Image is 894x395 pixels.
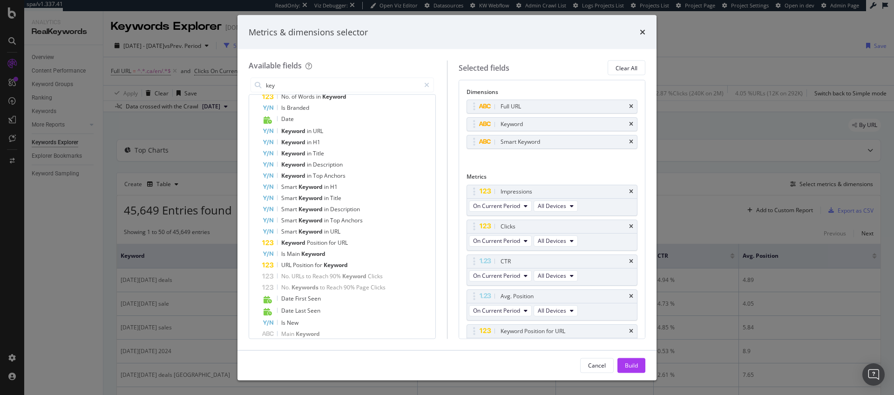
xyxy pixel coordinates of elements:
span: in [307,172,313,180]
span: Keyword [301,250,325,258]
span: H1 [313,138,320,146]
div: modal [237,15,657,380]
span: Description [330,205,360,213]
span: in [324,205,330,213]
span: Date [281,307,295,315]
div: times [640,26,645,38]
span: Is [281,319,287,327]
span: in [324,194,330,202]
div: Keywordtimes [467,117,638,131]
div: Smart Keyword [501,137,540,147]
span: On Current Period [473,202,520,210]
span: URLs [291,272,306,280]
button: All Devices [534,305,578,316]
div: Available fields [249,60,302,71]
span: URL [313,127,323,135]
div: times [629,223,633,229]
div: CTR [501,256,511,266]
button: On Current Period [469,305,532,316]
div: Metrics [467,173,638,184]
span: for [329,239,338,247]
div: times [629,139,633,145]
div: CTRtimesOn Current PeriodAll Devices [467,254,638,285]
span: Keyword [281,239,307,247]
div: times [629,293,633,299]
button: Clear All [608,60,645,75]
span: in [307,127,313,135]
span: Keyword [281,127,307,135]
span: Last [295,307,307,315]
span: of [291,93,298,100]
div: Keyword Position for URL [501,326,565,335]
button: Cancel [580,358,614,373]
div: times [629,121,633,127]
div: Clicks [501,221,515,231]
span: Main [287,250,301,258]
span: Smart [281,194,298,202]
span: Clicks [371,283,386,291]
span: H1 [330,183,338,191]
button: All Devices [534,235,578,246]
span: URL [330,228,340,235]
div: Metrics & dimensions selector [249,26,368,38]
div: Avg. Position [501,291,534,301]
span: On Current Period [473,307,520,315]
div: Dimensions [467,88,638,100]
span: Smart [281,228,298,235]
span: All Devices [538,272,566,280]
span: Keyword [322,93,346,100]
span: New [287,319,298,327]
span: Keyword [281,149,307,157]
div: Full URLtimes [467,100,638,114]
div: times [629,258,633,264]
span: Keyword [281,138,307,146]
span: Top [313,172,324,180]
span: Keyword [298,216,324,224]
span: in [324,183,330,191]
button: Build [617,358,645,373]
span: in [324,228,330,235]
span: Keyword [342,272,368,280]
div: Keyword Position for URLtimesOn Current Period [467,324,638,355]
span: All Devices [538,307,566,315]
span: All Devices [538,202,566,210]
span: URL [281,261,293,269]
div: Build [625,361,638,369]
span: Keywords [291,283,320,291]
span: All Devices [538,237,566,245]
div: Avg. PositiontimesOn Current PeriodAll Devices [467,289,638,320]
button: All Devices [534,200,578,211]
span: Seen [307,307,320,315]
span: Keyword [298,228,324,235]
span: to [306,272,312,280]
span: Keyword [298,205,324,213]
span: 90% [344,283,356,291]
span: On Current Period [473,272,520,280]
span: in [324,216,330,224]
span: in [316,93,322,100]
div: ImpressionstimesOn Current PeriodAll Devices [467,184,638,215]
div: ClickstimesOn Current PeriodAll Devices [467,219,638,250]
button: On Current Period [469,270,532,281]
span: 90% [330,272,342,280]
div: times [629,188,633,194]
span: to [320,283,326,291]
span: No. [281,283,291,291]
span: Smart [281,205,298,213]
span: Words [298,93,316,100]
button: All Devices [534,270,578,281]
span: Reach [312,272,330,280]
div: Cancel [588,361,606,369]
div: Clear All [616,64,637,72]
span: Keyword [298,194,324,202]
span: in [307,161,313,168]
span: On Current Period [473,237,520,245]
span: in [307,149,313,157]
span: Keyword [281,161,307,168]
div: times [629,328,633,334]
span: Top [330,216,341,224]
span: Smart [281,216,298,224]
span: Reach [326,283,344,291]
button: On Current Period [469,200,532,211]
span: for [315,261,324,269]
